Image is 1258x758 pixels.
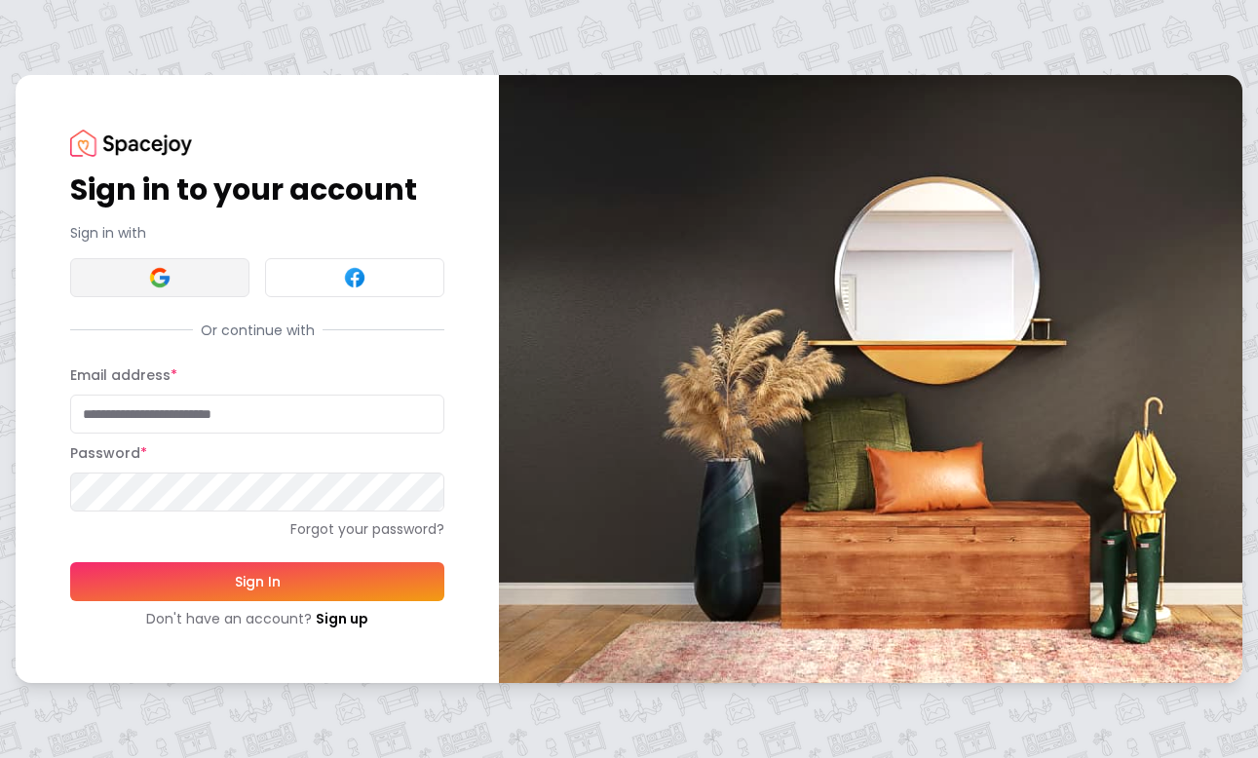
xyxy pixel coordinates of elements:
[316,609,368,628] a: Sign up
[70,609,444,628] div: Don't have an account?
[499,75,1242,682] img: banner
[70,443,147,463] label: Password
[70,519,444,539] a: Forgot your password?
[70,172,444,208] h1: Sign in to your account
[70,562,444,601] button: Sign In
[148,266,172,289] img: Google signin
[70,365,177,385] label: Email address
[343,266,366,289] img: Facebook signin
[193,321,323,340] span: Or continue with
[70,223,444,243] p: Sign in with
[70,130,192,156] img: Spacejoy Logo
